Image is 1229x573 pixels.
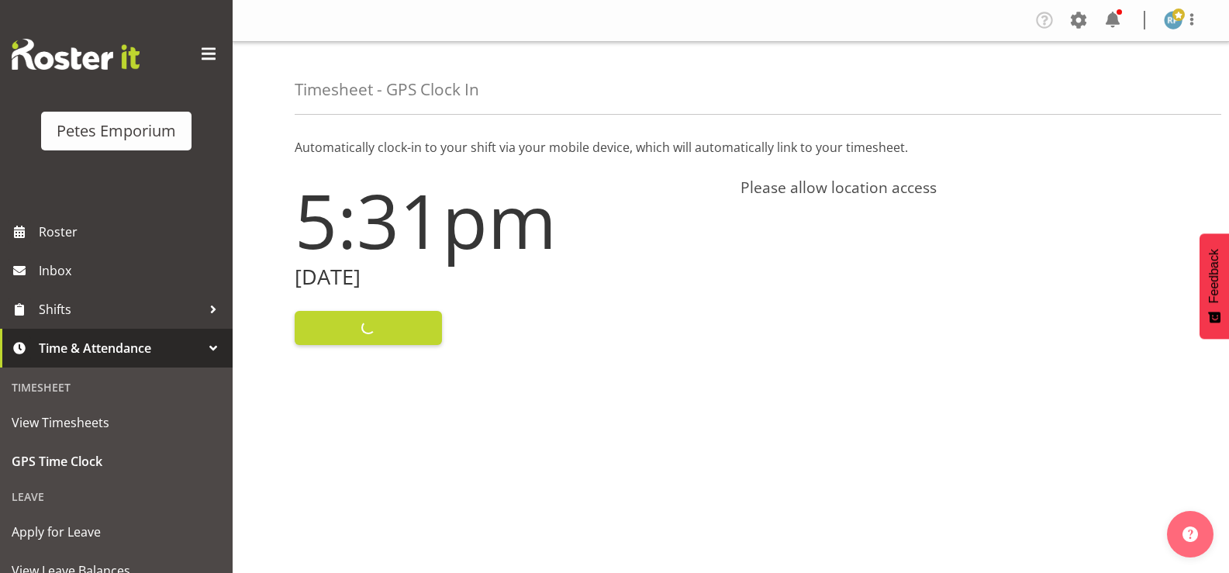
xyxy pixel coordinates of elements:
[12,411,221,434] span: View Timesheets
[4,371,229,403] div: Timesheet
[39,298,202,321] span: Shifts
[4,403,229,442] a: View Timesheets
[295,265,722,289] h2: [DATE]
[1182,526,1198,542] img: help-xxl-2.png
[4,513,229,551] a: Apply for Leave
[4,481,229,513] div: Leave
[295,81,479,98] h4: Timesheet - GPS Clock In
[1207,249,1221,303] span: Feedback
[1200,233,1229,339] button: Feedback - Show survey
[12,520,221,544] span: Apply for Leave
[4,442,229,481] a: GPS Time Clock
[295,138,1167,157] p: Automatically clock-in to your shift via your mobile device, which will automatically link to you...
[741,178,1168,197] h4: Please allow location access
[12,39,140,70] img: Rosterit website logo
[1164,11,1182,29] img: reina-puketapu721.jpg
[39,220,225,243] span: Roster
[295,178,722,262] h1: 5:31pm
[57,119,176,143] div: Petes Emporium
[39,259,225,282] span: Inbox
[12,450,221,473] span: GPS Time Clock
[39,337,202,360] span: Time & Attendance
